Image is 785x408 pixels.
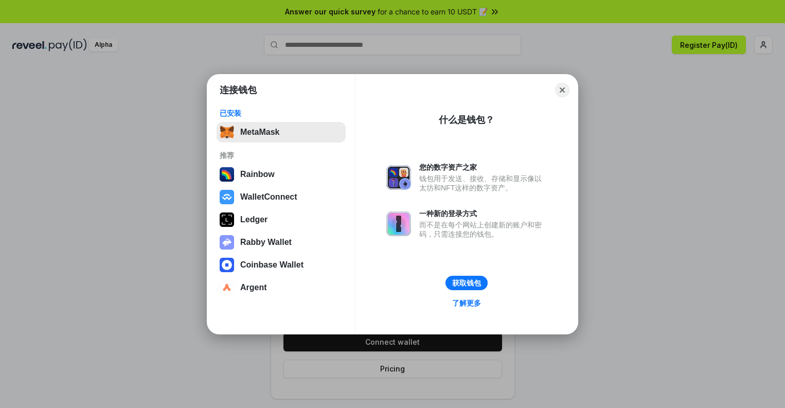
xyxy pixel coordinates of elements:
button: Rainbow [217,164,346,185]
button: 获取钱包 [445,276,488,290]
div: 获取钱包 [452,278,481,288]
div: 推荐 [220,151,343,160]
img: svg+xml,%3Csvg%20fill%3D%22none%22%20height%3D%2233%22%20viewBox%3D%220%200%2035%2033%22%20width%... [220,125,234,139]
h1: 连接钱包 [220,84,257,96]
img: svg+xml,%3Csvg%20width%3D%2228%22%20height%3D%2228%22%20viewBox%3D%220%200%2028%2028%22%20fill%3D... [220,280,234,295]
img: svg+xml,%3Csvg%20xmlns%3D%22http%3A%2F%2Fwww.w3.org%2F2000%2Fsvg%22%20width%3D%2228%22%20height%3... [220,212,234,227]
div: Coinbase Wallet [240,260,304,270]
div: 已安装 [220,109,343,118]
div: 您的数字资产之家 [419,163,547,172]
button: WalletConnect [217,187,346,207]
div: 了解更多 [452,298,481,308]
div: 钱包用于发送、接收、存储和显示像以太坊和NFT这样的数字资产。 [419,174,547,192]
img: svg+xml,%3Csvg%20width%3D%2228%22%20height%3D%2228%22%20viewBox%3D%220%200%2028%2028%22%20fill%3D... [220,190,234,204]
img: svg+xml,%3Csvg%20xmlns%3D%22http%3A%2F%2Fwww.w3.org%2F2000%2Fsvg%22%20fill%3D%22none%22%20viewBox... [386,165,411,190]
div: Rabby Wallet [240,238,292,247]
div: 一种新的登录方式 [419,209,547,218]
div: Argent [240,283,267,292]
button: MetaMask [217,122,346,143]
button: Ledger [217,209,346,230]
div: Rainbow [240,170,275,179]
div: WalletConnect [240,192,297,202]
div: MetaMask [240,128,279,137]
img: svg+xml,%3Csvg%20xmlns%3D%22http%3A%2F%2Fwww.w3.org%2F2000%2Fsvg%22%20fill%3D%22none%22%20viewBox... [386,211,411,236]
div: 而不是在每个网站上创建新的账户和密码，只需连接您的钱包。 [419,220,547,239]
img: svg+xml,%3Csvg%20width%3D%2228%22%20height%3D%2228%22%20viewBox%3D%220%200%2028%2028%22%20fill%3D... [220,258,234,272]
img: svg+xml,%3Csvg%20xmlns%3D%22http%3A%2F%2Fwww.w3.org%2F2000%2Fsvg%22%20fill%3D%22none%22%20viewBox... [220,235,234,250]
img: svg+xml,%3Csvg%20width%3D%22120%22%20height%3D%22120%22%20viewBox%3D%220%200%20120%20120%22%20fil... [220,167,234,182]
button: Rabby Wallet [217,232,346,253]
div: Ledger [240,215,267,224]
button: Argent [217,277,346,298]
a: 了解更多 [446,296,487,310]
button: Coinbase Wallet [217,255,346,275]
button: Close [555,83,569,97]
div: 什么是钱包？ [439,114,494,126]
